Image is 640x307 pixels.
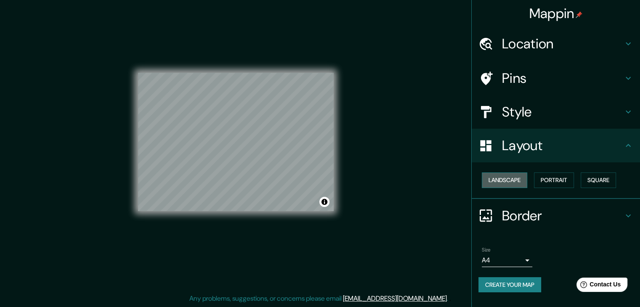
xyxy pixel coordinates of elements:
[502,137,623,154] h4: Layout
[565,274,631,298] iframe: Help widget launcher
[502,207,623,224] h4: Border
[576,11,582,18] img: pin-icon.png
[472,129,640,162] div: Layout
[138,73,334,211] canvas: Map
[472,199,640,233] div: Border
[478,277,541,293] button: Create your map
[529,5,583,22] h4: Mappin
[472,61,640,95] div: Pins
[482,254,532,267] div: A4
[482,172,527,188] button: Landscape
[449,294,451,304] div: .
[448,294,449,304] div: .
[189,294,448,304] p: Any problems, suggestions, or concerns please email .
[502,35,623,52] h4: Location
[343,294,447,303] a: [EMAIL_ADDRESS][DOMAIN_NAME]
[319,197,329,207] button: Toggle attribution
[502,70,623,87] h4: Pins
[502,103,623,120] h4: Style
[472,95,640,129] div: Style
[472,27,640,61] div: Location
[534,172,574,188] button: Portrait
[482,246,491,253] label: Size
[581,172,616,188] button: Square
